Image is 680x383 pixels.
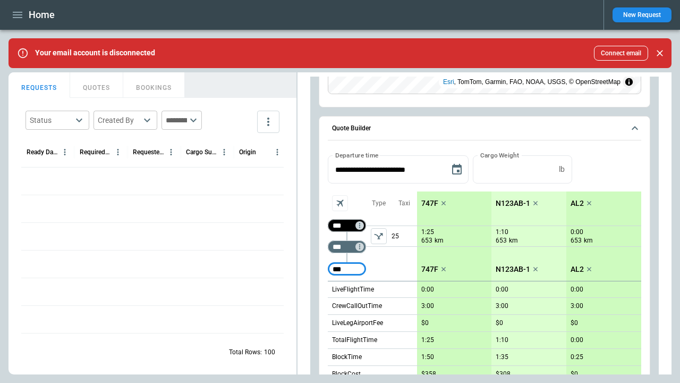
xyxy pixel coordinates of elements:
[571,228,583,236] p: 0:00
[421,265,438,274] p: 747F
[571,319,578,327] p: $0
[239,148,256,156] div: Origin
[332,302,382,311] p: CrewCallOutTime
[164,145,178,159] button: Requested Route column menu
[571,336,583,344] p: 0:00
[421,353,434,361] p: 1:50
[186,148,217,156] div: Cargo Summary
[217,145,231,159] button: Cargo Summary column menu
[509,236,518,245] p: km
[332,195,348,211] span: Aircraft selection
[421,370,436,378] p: $358
[229,348,262,357] p: Total Rows:
[371,228,387,244] button: left aligned
[328,219,366,232] div: Not found
[8,72,70,98] button: REQUESTS
[58,145,72,159] button: Ready Date & Time (UTC+03:00) column menu
[328,240,366,253] div: Too short
[264,348,275,357] p: 100
[30,115,72,126] div: Status
[496,319,503,327] p: $0
[133,148,164,156] div: Requested Route
[398,199,410,208] p: Taxi
[571,302,583,310] p: 3:00
[70,72,123,98] button: QUOTES
[571,265,584,274] p: AL2
[421,302,434,310] p: 3:00
[496,236,507,245] p: 653
[584,236,593,245] p: km
[613,7,671,22] button: New Request
[372,199,386,208] p: Type
[496,199,530,208] p: N123AB-1
[421,199,438,208] p: 747F
[328,263,366,276] div: Not found
[571,353,583,361] p: 0:25
[123,72,185,98] button: BOOKINGS
[332,370,361,379] p: BlockCost
[257,111,279,133] button: more
[652,46,667,61] button: Close
[421,336,434,344] p: 1:25
[594,46,648,61] button: Connect email
[496,370,511,378] p: $308
[559,165,565,174] p: lb
[652,41,667,65] div: dismiss
[496,336,508,344] p: 1:10
[443,78,454,86] a: Esri
[443,77,620,87] div: , TomTom, Garmin, FAO, NOAA, USGS, © OpenStreetMap
[496,265,530,274] p: N123AB-1
[332,125,371,132] h6: Quote Builder
[421,236,432,245] p: 653
[332,353,362,362] p: BlockTime
[496,353,508,361] p: 1:35
[421,319,429,327] p: $0
[571,370,578,378] p: $0
[328,116,641,141] button: Quote Builder
[480,151,519,160] label: Cargo Weight
[270,145,284,159] button: Origin column menu
[98,115,140,126] div: Created By
[421,228,434,236] p: 1:25
[80,148,111,156] div: Required Date & Time (UTC+03:00)
[496,302,508,310] p: 3:00
[29,9,55,21] h1: Home
[571,199,584,208] p: AL2
[435,236,444,245] p: km
[446,159,467,180] button: Choose date, selected date is Sep 3, 2025
[623,76,635,88] summary: Toggle attribution
[27,148,58,156] div: Ready Date & Time (UTC+03:00)
[496,286,508,294] p: 0:00
[421,286,434,294] p: 0:00
[371,228,387,244] span: Type of sector
[392,226,417,246] p: 25
[332,336,377,345] p: TotalFlightTime
[496,228,508,236] p: 1:10
[335,151,379,160] label: Departure time
[332,319,383,328] p: LiveLegAirportFee
[111,145,125,159] button: Required Date & Time (UTC+03:00) column menu
[332,285,374,294] p: LiveFlightTime
[35,48,155,57] p: Your email account is disconnected
[571,286,583,294] p: 0:00
[571,236,582,245] p: 653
